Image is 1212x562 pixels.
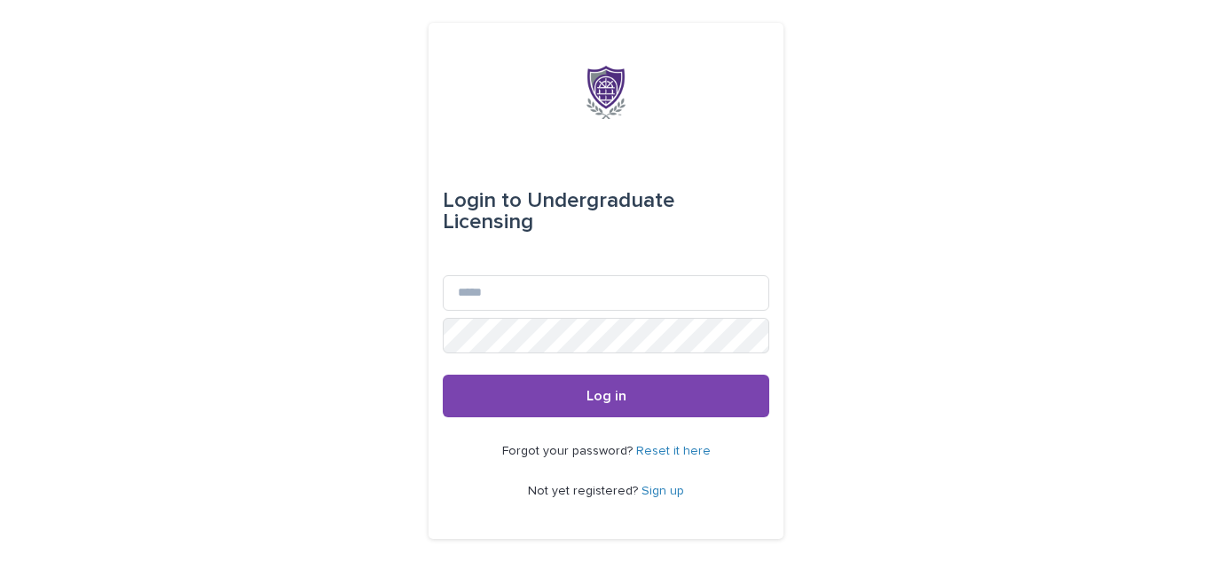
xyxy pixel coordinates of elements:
[528,485,641,497] span: Not yet registered?
[641,485,684,497] a: Sign up
[502,445,636,457] span: Forgot your password?
[443,176,769,247] div: Undergraduate Licensing
[586,66,626,119] img: x6gApCqSSRW4kcS938hP
[636,445,711,457] a: Reset it here
[443,375,769,417] button: Log in
[586,389,626,403] span: Log in
[443,190,522,211] span: Login to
